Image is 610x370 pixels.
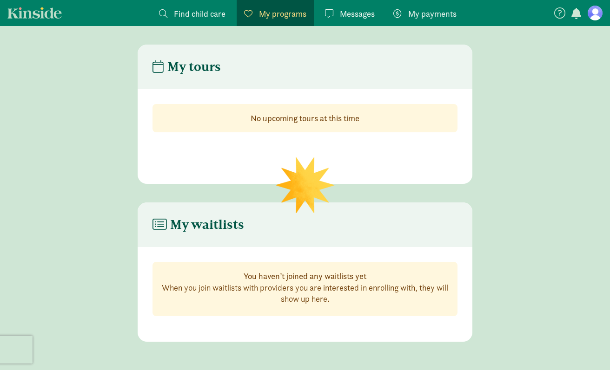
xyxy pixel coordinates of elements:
span: Find child care [174,7,225,20]
p: When you join waitlists with providers you are interested in enrolling with, they will show up here. [160,282,450,305]
h4: My tours [152,59,221,74]
strong: You haven’t joined any waitlists yet [244,271,366,281]
h4: My waitlists [152,217,244,232]
strong: No upcoming tours at this time [251,113,359,123]
span: Messages [340,7,375,20]
a: Kinside [7,7,62,19]
span: My programs [259,7,306,20]
span: My payments [408,7,457,20]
